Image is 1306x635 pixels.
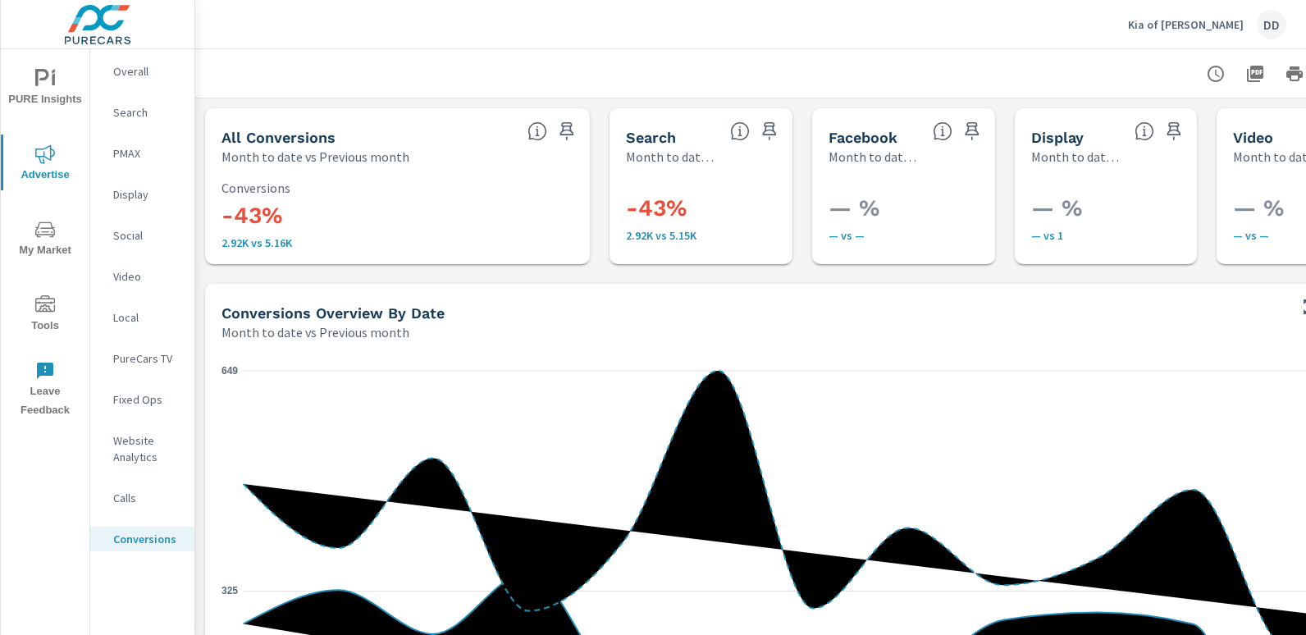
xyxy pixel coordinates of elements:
[1257,10,1286,39] div: DD
[221,180,573,195] p: Conversions
[113,63,181,80] p: Overall
[221,365,238,377] text: 649
[90,428,194,469] div: Website Analytics
[90,141,194,166] div: PMAX
[113,186,181,203] p: Display
[829,129,897,146] h5: Facebook
[626,229,843,242] p: 2,919 vs 5,154
[221,585,238,596] text: 325
[626,147,717,167] p: Month to date vs Previous month
[113,227,181,244] p: Social
[1031,147,1122,167] p: Month to date vs Previous month
[829,194,1045,222] h3: — %
[829,147,920,167] p: Month to date vs Previous month
[1128,17,1244,32] p: Kia of [PERSON_NAME]
[221,236,573,249] p: 2,919 vs 5,155
[221,304,445,322] h5: Conversions Overview By Date
[113,391,181,408] p: Fixed Ops
[829,229,1045,242] p: — vs —
[90,264,194,289] div: Video
[90,346,194,371] div: PureCars TV
[221,129,336,146] h5: All Conversions
[113,350,181,367] p: PureCars TV
[90,100,194,125] div: Search
[113,309,181,326] p: Local
[113,432,181,465] p: Website Analytics
[6,220,84,260] span: My Market
[1031,194,1248,222] h3: — %
[113,145,181,162] p: PMAX
[1161,118,1187,144] span: Save this to your personalized report
[554,118,580,144] span: Save this to your personalized report
[221,147,409,167] p: Month to date vs Previous month
[113,268,181,285] p: Video
[90,223,194,248] div: Social
[6,295,84,336] span: Tools
[90,182,194,207] div: Display
[6,144,84,185] span: Advertise
[221,202,573,230] h3: -43%
[730,121,750,141] span: Search Conversions include Actions, Leads and Unmapped Conversions.
[1233,129,1273,146] h5: Video
[1031,129,1084,146] h5: Display
[933,121,952,141] span: All conversions reported from Facebook with duplicates filtered out
[1031,229,1248,242] p: — vs 1
[1,49,89,427] div: nav menu
[626,194,843,222] h3: -43%
[756,118,783,144] span: Save this to your personalized report
[527,121,547,141] span: All Conversions include Actions, Leads and Unmapped Conversions
[113,490,181,506] p: Calls
[6,69,84,109] span: PURE Insights
[1239,57,1272,90] button: "Export Report to PDF"
[90,527,194,551] div: Conversions
[90,387,194,412] div: Fixed Ops
[90,486,194,510] div: Calls
[90,305,194,330] div: Local
[113,104,181,121] p: Search
[221,322,409,342] p: Month to date vs Previous month
[113,531,181,547] p: Conversions
[90,59,194,84] div: Overall
[626,129,676,146] h5: Search
[6,361,84,420] span: Leave Feedback
[1135,121,1154,141] span: Display Conversions include Actions, Leads and Unmapped Conversions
